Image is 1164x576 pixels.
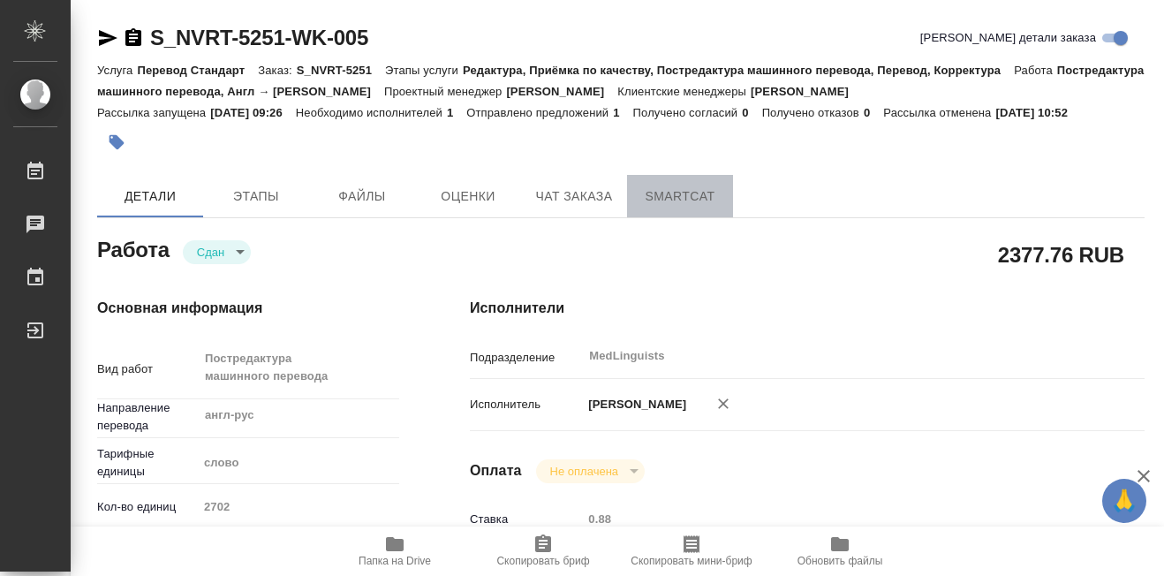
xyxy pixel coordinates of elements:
button: Скопировать ссылку для ЯМессенджера [97,27,118,49]
p: [DATE] 09:26 [210,106,296,119]
span: Обновить файлы [797,555,883,567]
p: 0 [864,106,883,119]
p: 1 [447,106,466,119]
p: Ставка [470,511,582,528]
p: 0 [742,106,761,119]
h4: Оплата [470,460,522,481]
p: S_NVRT-5251 [297,64,385,77]
button: Обновить файлы [766,527,914,576]
a: S_NVRT-5251-WK-005 [150,26,368,49]
p: Рассылка запущена [97,106,210,119]
p: Направление перевода [97,399,198,435]
span: [PERSON_NAME] детали заказа [920,29,1096,47]
span: Детали [108,186,193,208]
button: Не оплачена [545,464,624,479]
span: Оценки [426,186,510,208]
input: Пустое поле [582,506,1088,532]
div: слово [198,448,399,478]
div: Сдан [183,240,251,264]
p: Клиентские менеджеры [617,85,751,98]
p: 1 [613,106,632,119]
p: [PERSON_NAME] [582,396,686,413]
p: Вид работ [97,360,198,378]
p: Услуга [97,64,137,77]
p: Заказ: [258,64,296,77]
h4: Исполнители [470,298,1145,319]
h2: Работа [97,232,170,264]
span: Чат заказа [532,186,616,208]
p: Рассылка отменена [883,106,995,119]
p: [PERSON_NAME] [506,85,617,98]
p: Этапы услуги [385,64,463,77]
button: Папка на Drive [321,527,469,576]
p: Проектный менеджер [384,85,506,98]
button: Добавить тэг [97,123,136,162]
p: Подразделение [470,349,582,367]
p: Редактура, Приёмка по качеству, Постредактура машинного перевода, Перевод, Корректура [463,64,1014,77]
button: Скопировать бриф [469,527,617,576]
span: Этапы [214,186,299,208]
input: Пустое поле [198,494,399,519]
span: Папка на Drive [359,555,431,567]
p: Исполнитель [470,396,582,413]
p: Кол-во единиц [97,498,198,516]
span: Скопировать бриф [496,555,589,567]
div: Сдан [536,459,645,483]
span: Скопировать мини-бриф [631,555,752,567]
p: [PERSON_NAME] [751,85,862,98]
p: Тарифные единицы [97,445,198,481]
button: Скопировать ссылку [123,27,144,49]
p: Перевод Стандарт [137,64,258,77]
p: Получено отказов [762,106,864,119]
p: Получено согласий [633,106,743,119]
p: Работа [1014,64,1057,77]
button: Скопировать мини-бриф [617,527,766,576]
span: 🙏 [1109,482,1139,519]
span: Файлы [320,186,404,208]
h4: Основная информация [97,298,399,319]
p: Необходимо исполнителей [296,106,447,119]
h2: 2377.76 RUB [998,239,1124,269]
p: Отправлено предложений [466,106,613,119]
span: SmartCat [638,186,722,208]
button: Удалить исполнителя [704,384,743,423]
p: [DATE] 10:52 [995,106,1081,119]
button: 🙏 [1102,479,1146,523]
button: Сдан [192,245,230,260]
